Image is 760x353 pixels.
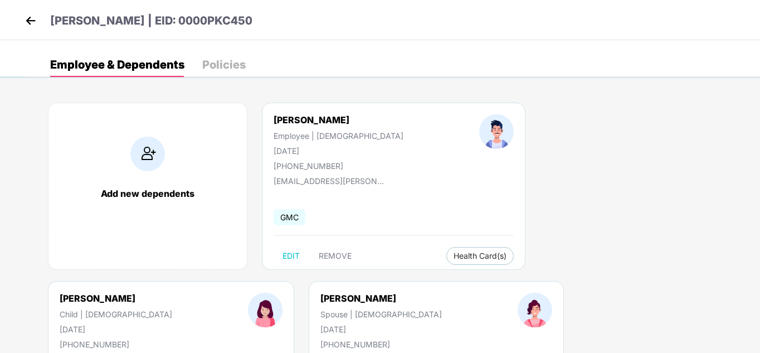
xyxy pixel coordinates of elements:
span: Health Card(s) [454,253,506,259]
div: [PHONE_NUMBER] [274,161,403,171]
div: [PERSON_NAME] [60,293,172,304]
div: Policies [202,59,246,70]
div: [DATE] [274,146,403,156]
div: [PHONE_NUMBER] [320,340,442,349]
div: [PERSON_NAME] [320,293,442,304]
div: [DATE] [60,325,172,334]
button: REMOVE [310,247,360,265]
img: profileImage [248,293,282,327]
img: profileImage [518,293,552,327]
img: back [22,12,39,29]
div: Spouse | [DEMOGRAPHIC_DATA] [320,310,442,319]
div: Add new dependents [60,188,236,199]
span: REMOVE [319,252,352,260]
img: addIcon [130,137,165,171]
div: [PHONE_NUMBER] [60,340,172,349]
button: EDIT [274,247,309,265]
button: Health Card(s) [446,247,514,265]
span: GMC [274,209,305,225]
div: Employee & Dependents [50,59,184,70]
div: [EMAIL_ADDRESS][PERSON_NAME][DOMAIN_NAME] [274,176,385,186]
img: profileImage [479,114,514,149]
div: [DATE] [320,325,442,334]
span: EDIT [282,252,300,260]
div: [PERSON_NAME] [274,114,403,125]
div: Employee | [DEMOGRAPHIC_DATA] [274,131,403,141]
div: Child | [DEMOGRAPHIC_DATA] [60,310,172,319]
p: [PERSON_NAME] | EID: 0000PKC450 [50,12,252,30]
